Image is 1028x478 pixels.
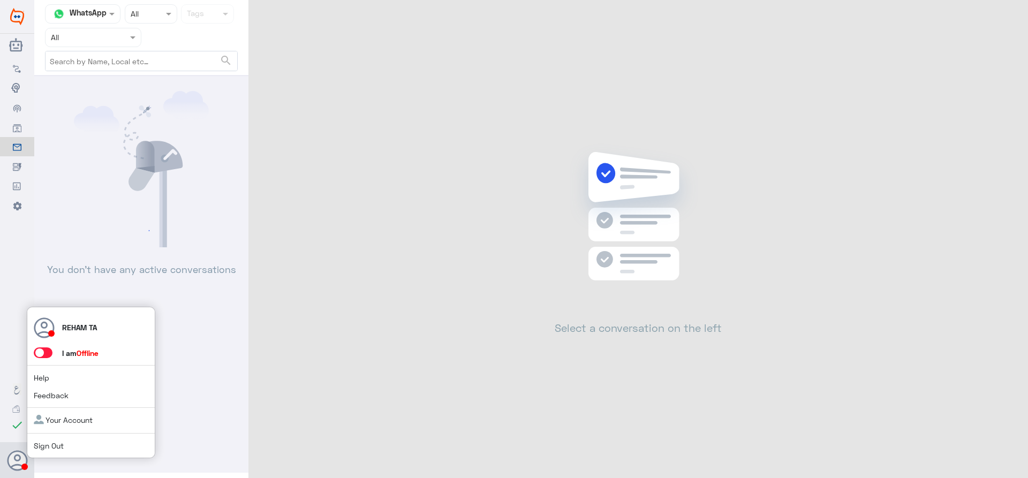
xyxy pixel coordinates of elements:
a: Sign Out [34,441,64,450]
button: Avatar [7,450,27,471]
span: search [220,54,232,67]
h2: Select a conversation on the left [555,321,722,334]
img: Widebot Logo [10,8,24,25]
a: Help [34,373,49,382]
span: Offline [77,348,99,358]
i: check [11,419,24,431]
img: whatsapp.png [51,6,67,22]
input: Search by Name, Local etc… [46,51,237,71]
button: search [220,52,232,70]
p: REHAM TA [62,322,97,333]
span: I am [62,348,99,358]
a: Feedback [34,391,69,400]
a: Your Account [34,415,93,424]
div: loading... [132,221,151,240]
